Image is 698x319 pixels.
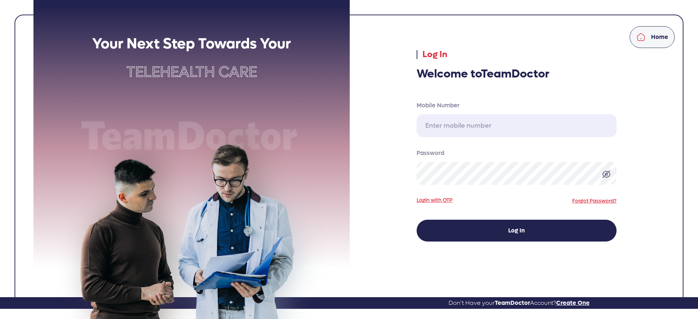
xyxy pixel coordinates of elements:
label: Mobile Number [417,101,617,110]
img: home.svg [637,33,645,41]
p: Log In [417,48,617,61]
h3: Welcome to [417,67,617,81]
label: Password [417,149,617,157]
span: TeamDoctor [495,299,530,307]
p: Home [651,33,668,41]
span: Create One [556,299,590,307]
a: Login with OTP [417,196,453,204]
h2: Your Next Step Towards Your [33,35,350,52]
input: Enter mobile number [417,114,617,137]
img: Team doctor text [73,118,311,155]
a: Don’t Have yourTeamDoctorAccount?Create One [449,297,590,309]
a: Home [630,26,675,48]
img: eye [602,170,611,179]
button: Log In [417,220,617,242]
span: TeamDoctor [481,66,549,81]
p: Telehealth Care [33,61,350,83]
a: Forgot Password? [572,198,617,204]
